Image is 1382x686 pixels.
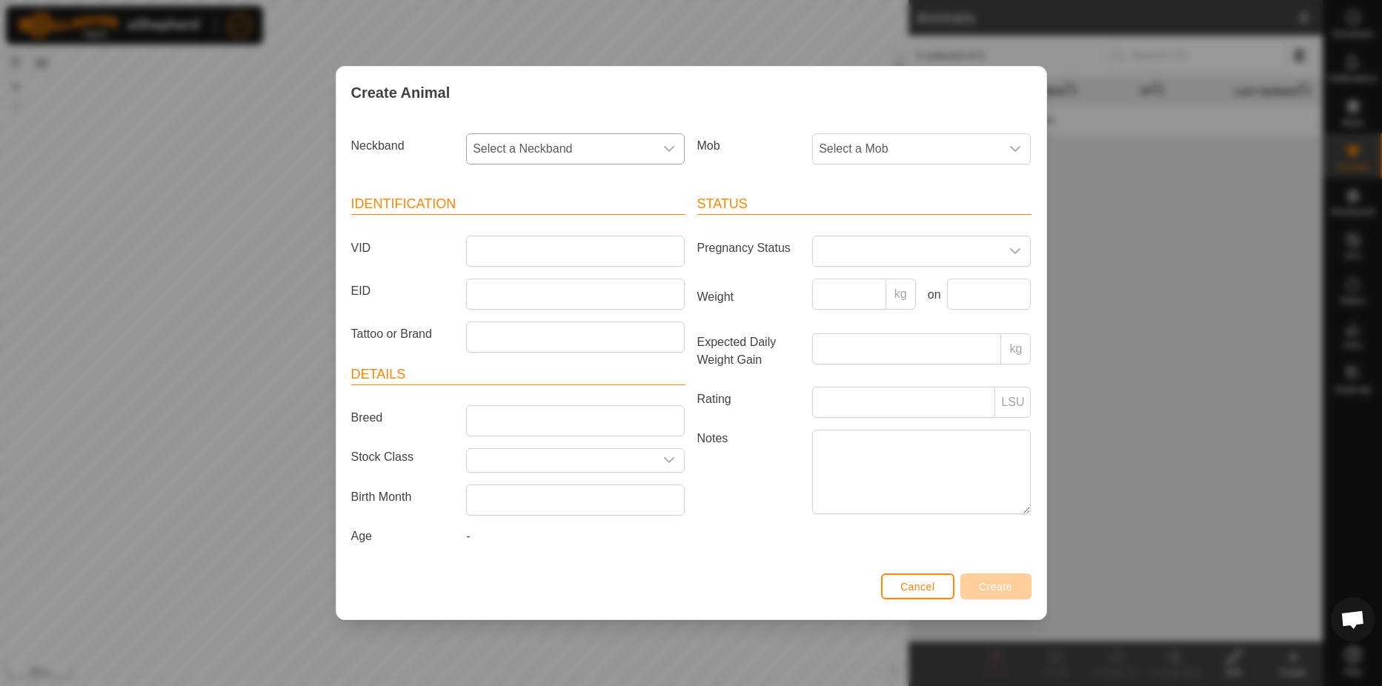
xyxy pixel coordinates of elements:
label: Expected Daily Weight Gain [691,333,807,369]
div: dropdown trigger [654,449,684,472]
label: Tattoo or Brand [345,322,461,347]
label: Mob [691,133,807,159]
label: VID [345,236,461,261]
label: Pregnancy Status [691,236,807,261]
label: Breed [345,405,461,430]
input: Select or enter a Stock Class [467,449,654,472]
header: Status [697,194,1031,215]
label: Neckband [345,133,461,159]
label: Birth Month [345,484,461,510]
p-inputgroup-addon: LSU [995,387,1031,418]
span: Create [979,581,1012,593]
span: Cancel [900,581,935,593]
label: EID [345,279,461,304]
p-inputgroup-addon: kg [886,279,916,310]
span: Select a Mob [813,134,1000,164]
div: dropdown trigger [1000,236,1030,266]
header: Identification [351,194,685,215]
label: Age [345,527,461,545]
span: - [466,530,470,542]
div: dropdown trigger [1000,134,1030,164]
header: Details [351,364,685,385]
label: Stock Class [345,448,461,467]
button: Cancel [881,573,954,599]
p-inputgroup-addon: kg [1001,333,1031,364]
label: Notes [691,430,807,513]
label: on [922,286,941,304]
span: Create Animal [351,81,451,104]
label: Rating [691,387,807,412]
div: Open chat [1331,597,1375,642]
button: Create [960,573,1031,599]
label: Weight [691,279,807,316]
div: dropdown trigger [654,134,684,164]
span: Select a Neckband [467,134,654,164]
